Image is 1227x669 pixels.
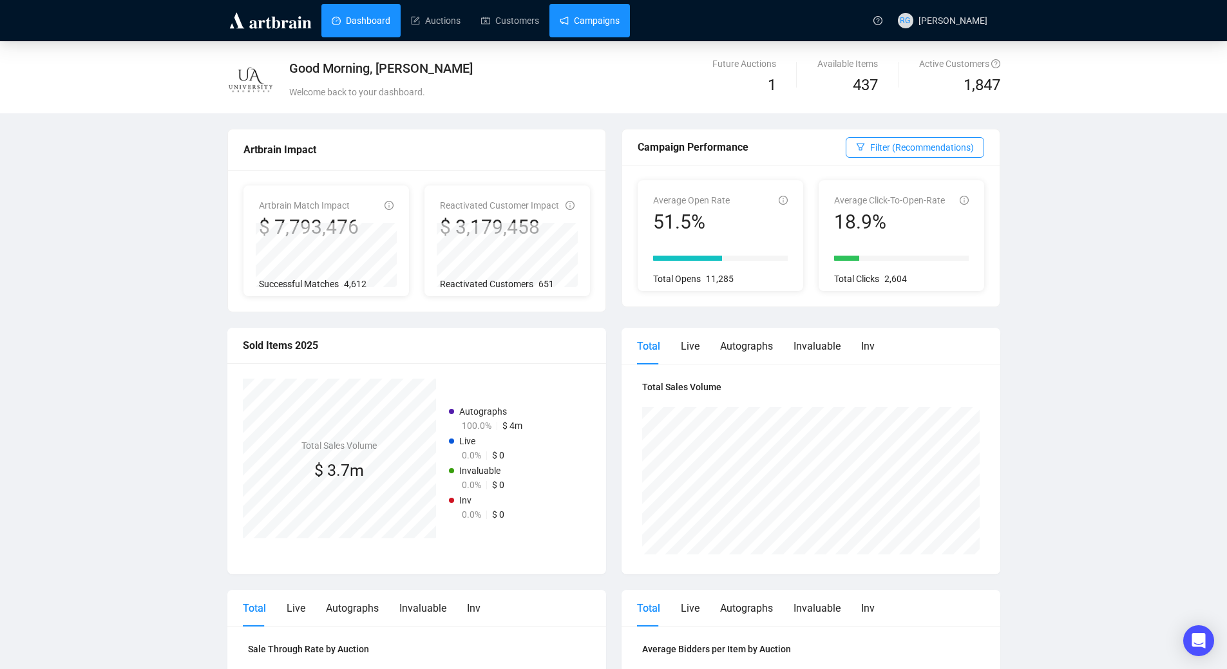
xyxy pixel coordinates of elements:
img: logo [227,10,314,31]
div: Live [681,600,699,616]
div: 18.9% [834,210,945,234]
h4: Average Bidders per Item by Auction [642,642,980,656]
span: Active Customers [919,59,1000,69]
span: 437 [853,76,878,94]
span: $ 4m [502,420,522,431]
span: Autographs [459,406,507,417]
div: Invaluable [399,600,446,616]
span: filter [856,142,865,151]
div: Live [287,600,305,616]
span: Average Open Rate [653,195,730,205]
span: 651 [538,279,554,289]
span: Reactivated Customer Impact [440,200,559,211]
span: 11,285 [706,274,734,284]
span: Live [459,436,475,446]
div: Future Auctions [712,57,776,71]
div: Good Morning, [PERSON_NAME] [289,59,739,77]
span: Average Click-To-Open-Rate [834,195,945,205]
div: Available Items [817,57,878,71]
span: question-circle [991,59,1000,68]
span: RG [900,14,911,27]
span: Reactivated Customers [440,279,533,289]
span: info-circle [960,196,969,205]
button: Filter (Recommendations) [846,137,984,158]
div: Invaluable [794,338,841,354]
h4: Total Sales Volume [642,380,980,394]
span: Filter (Recommendations) [870,140,974,155]
div: Total [637,600,660,616]
div: 51.5% [653,210,730,234]
div: Total [637,338,660,354]
a: Campaigns [560,4,620,37]
span: $ 0 [492,450,504,460]
div: Autographs [720,338,773,354]
div: Welcome back to your dashboard. [289,85,739,99]
span: Total Clicks [834,274,879,284]
span: Inv [459,495,471,505]
div: $ 3,179,458 [440,215,559,240]
span: info-circle [385,201,394,210]
h4: Total Sales Volume [301,438,377,453]
span: $ 0 [492,480,504,490]
div: Artbrain Impact [243,142,590,158]
span: info-circle [566,201,575,210]
div: Live [681,338,699,354]
img: 5cc48220f97d21000a3650fa.jpg [228,57,273,102]
span: 1 [768,76,776,94]
div: Inv [861,600,875,616]
h4: Sale Through Rate by Auction [248,642,585,656]
span: $ 0 [492,509,504,520]
div: Open Intercom Messenger [1183,625,1214,656]
div: Sold Items 2025 [243,337,591,353]
a: Auctions [411,4,461,37]
div: Inv [467,600,480,616]
span: 0.0% [462,480,481,490]
div: Campaign Performance [638,139,846,155]
div: Autographs [720,600,773,616]
a: Dashboard [332,4,390,37]
span: question-circle [873,16,882,25]
span: 2,604 [884,274,907,284]
span: info-circle [779,196,788,205]
span: 100.0% [462,420,491,431]
span: 0.0% [462,509,481,520]
span: 0.0% [462,450,481,460]
span: 1,847 [964,73,1000,98]
span: Successful Matches [259,279,339,289]
span: Invaluable [459,466,500,476]
div: $ 7,793,476 [259,215,359,240]
div: Invaluable [794,600,841,616]
span: Artbrain Match Impact [259,200,350,211]
a: Customers [481,4,539,37]
div: Inv [861,338,875,354]
span: 4,612 [344,279,366,289]
div: Autographs [326,600,379,616]
div: Total [243,600,266,616]
span: $ 3.7m [314,461,364,480]
span: Total Opens [653,274,701,284]
span: [PERSON_NAME] [918,15,987,26]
